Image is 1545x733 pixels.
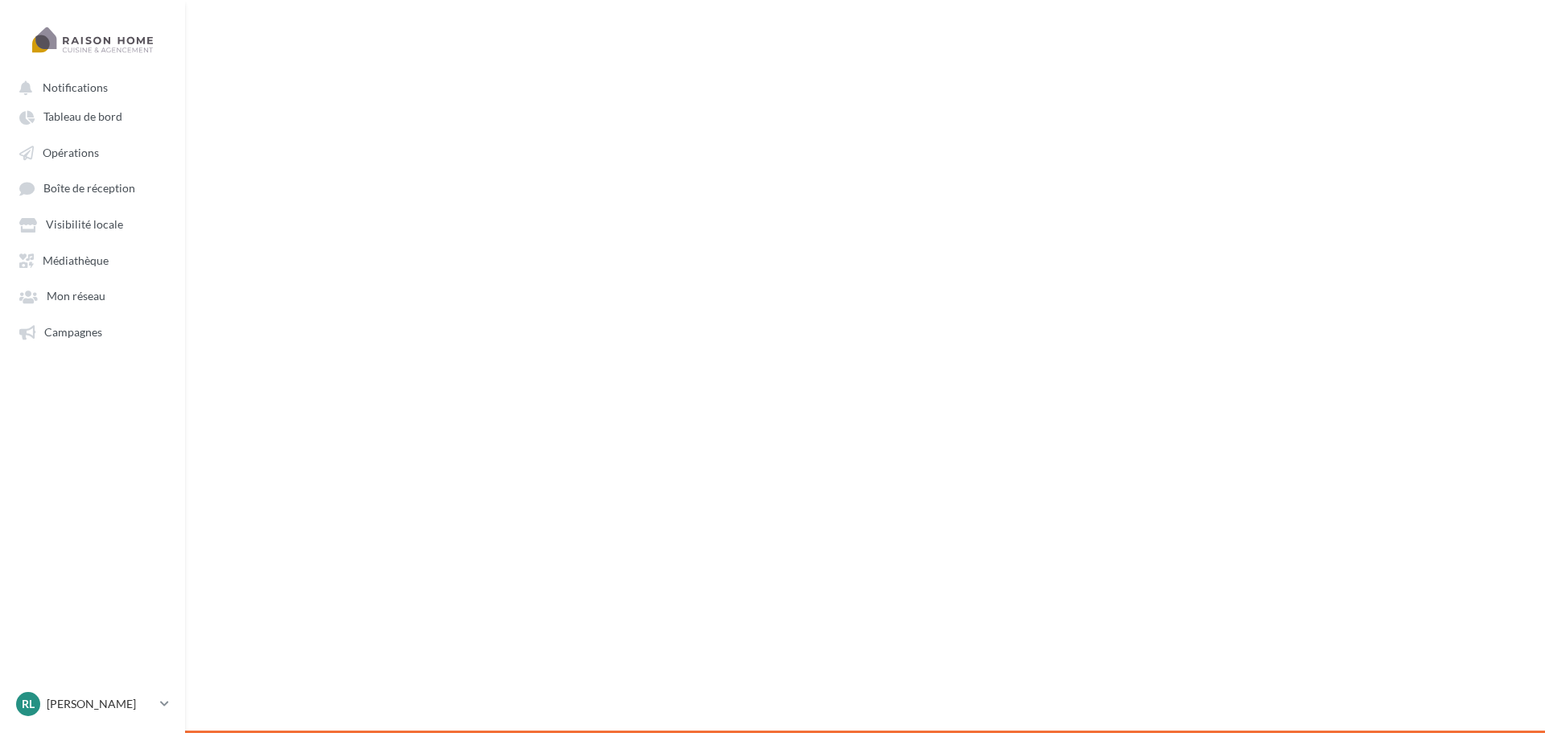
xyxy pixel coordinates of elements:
span: RL [22,696,35,712]
a: Boîte de réception [10,173,175,203]
span: Visibilité locale [46,218,123,232]
span: Opérations [43,146,99,159]
span: Campagnes [44,325,102,339]
a: Tableau de bord [10,101,175,130]
a: Visibilité locale [10,209,175,238]
span: Notifications [43,80,108,94]
a: Mon réseau [10,281,175,310]
a: Médiathèque [10,245,175,274]
a: Opérations [10,138,175,167]
span: Boîte de réception [43,182,135,196]
span: Tableau de bord [43,110,122,124]
span: Médiathèque [43,253,109,267]
a: RL [PERSON_NAME] [13,689,172,719]
a: Campagnes [10,317,175,346]
p: [PERSON_NAME] [47,696,154,712]
span: Mon réseau [47,290,105,303]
